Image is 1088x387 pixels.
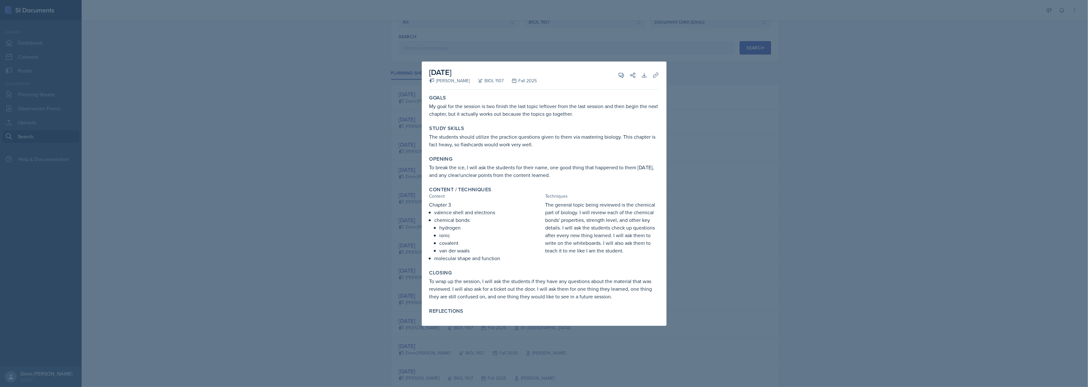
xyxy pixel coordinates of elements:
[429,308,464,314] label: Reflections
[429,201,543,208] p: Chapter 3
[429,186,492,193] label: Content / Techniques
[440,247,543,254] p: van der waals
[429,156,453,162] label: Opening
[440,224,543,231] p: hydrogen
[429,67,537,78] h2: [DATE]
[545,193,659,200] div: Techniques
[434,208,543,216] p: valence shell and electrons
[504,77,537,84] div: Fall 2025
[440,231,543,239] p: ionic
[434,254,543,262] p: molecular shape and function
[429,277,659,300] p: To wrap up the session, I will ask the students if they have any questions about the material tha...
[440,239,543,247] p: covalent
[545,201,659,254] p: The general topic being reviewed is the chemical part of biology. I will review each of the chemi...
[429,133,659,148] p: The students should utilize the practice questions given to them via mastering biology. This chap...
[470,77,504,84] div: BIOL 1107
[429,95,446,101] label: Goals
[434,216,543,224] p: chemical bonds:
[429,164,659,179] p: To break the ice, I will ask the students for their name, one good thing that happened to them [D...
[429,270,452,276] label: Closing
[429,102,659,118] p: My goal for the session is two finish the last topic leftover from the last session and then begi...
[429,193,543,200] div: Content
[429,77,470,84] div: [PERSON_NAME]
[429,125,464,132] label: Study Skills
